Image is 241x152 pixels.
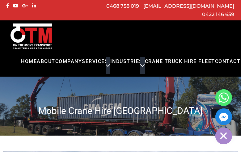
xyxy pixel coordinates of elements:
[215,57,241,74] a: Contact
[37,57,55,74] a: About
[106,3,139,9] a: 0468 758 019
[215,108,232,125] a: Facebook_Messenger
[5,105,236,117] h1: Mobile Crane Hire [GEOGRAPHIC_DATA]
[82,57,108,74] a: Services
[110,57,143,74] a: Industries
[21,57,37,74] a: Home
[215,89,232,106] a: Whatsapp
[202,11,234,17] a: 0422 146 659
[9,23,53,50] img: Otmtransport
[143,3,234,9] a: [EMAIL_ADDRESS][DOMAIN_NAME]
[145,57,215,74] a: Crane Truck Hire Fleet
[55,57,82,74] a: COMPANY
